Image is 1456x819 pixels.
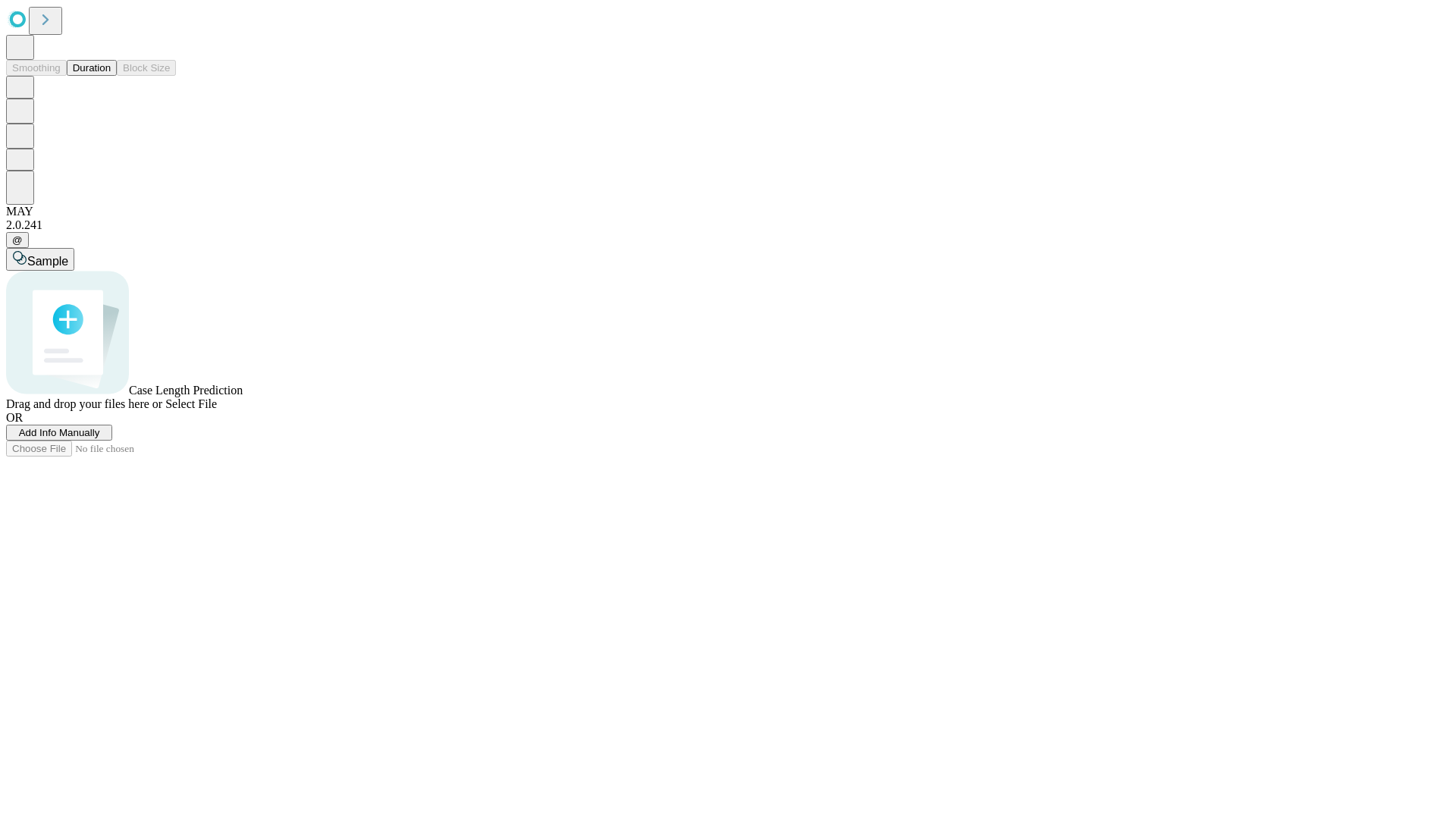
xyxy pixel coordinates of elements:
[6,60,67,76] button: Smoothing
[6,411,23,424] span: OR
[6,425,112,441] button: Add Info Manually
[19,427,100,438] span: Add Info Manually
[6,232,29,248] button: @
[129,384,243,397] span: Case Length Prediction
[12,234,23,246] span: @
[6,218,1450,232] div: 2.0.241
[27,255,68,268] span: Sample
[6,248,74,271] button: Sample
[6,205,1450,218] div: MAY
[165,397,217,410] span: Select File
[67,60,117,76] button: Duration
[6,397,162,410] span: Drag and drop your files here or
[117,60,176,76] button: Block Size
